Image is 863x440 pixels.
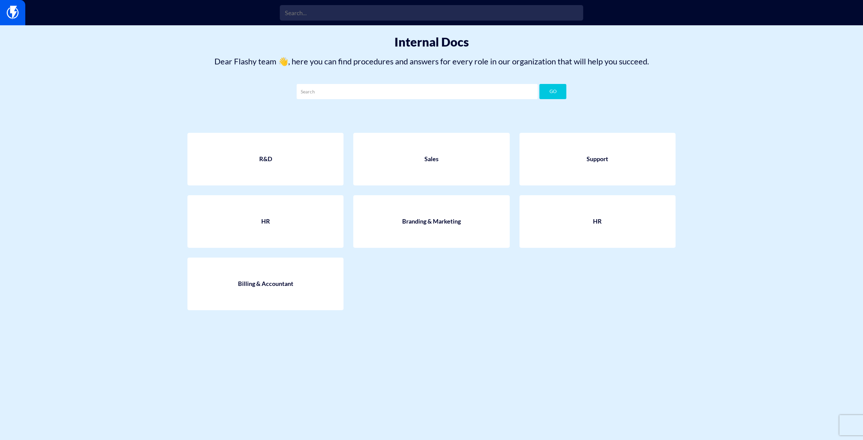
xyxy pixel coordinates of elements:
[187,133,344,185] a: R&D
[593,217,602,226] span: HR
[187,195,344,248] a: HR
[187,258,344,310] a: Billing & Accountant
[424,155,439,164] span: Sales
[402,217,461,226] span: Branding & Marketing
[259,155,272,164] span: R&D
[261,217,270,226] span: HR
[10,35,853,49] h1: Internal Docs
[519,133,676,185] a: Support
[587,155,608,164] span: Support
[10,56,853,67] p: Dear Flashy team 👋, here you can find procedures and answers for every role in our organization t...
[238,280,293,288] span: Billing & Accountant
[280,5,583,21] input: Search...
[539,84,566,99] button: GO
[353,133,509,185] a: Sales
[297,84,538,99] input: Search
[353,195,509,248] a: Branding & Marketing
[519,195,676,248] a: HR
